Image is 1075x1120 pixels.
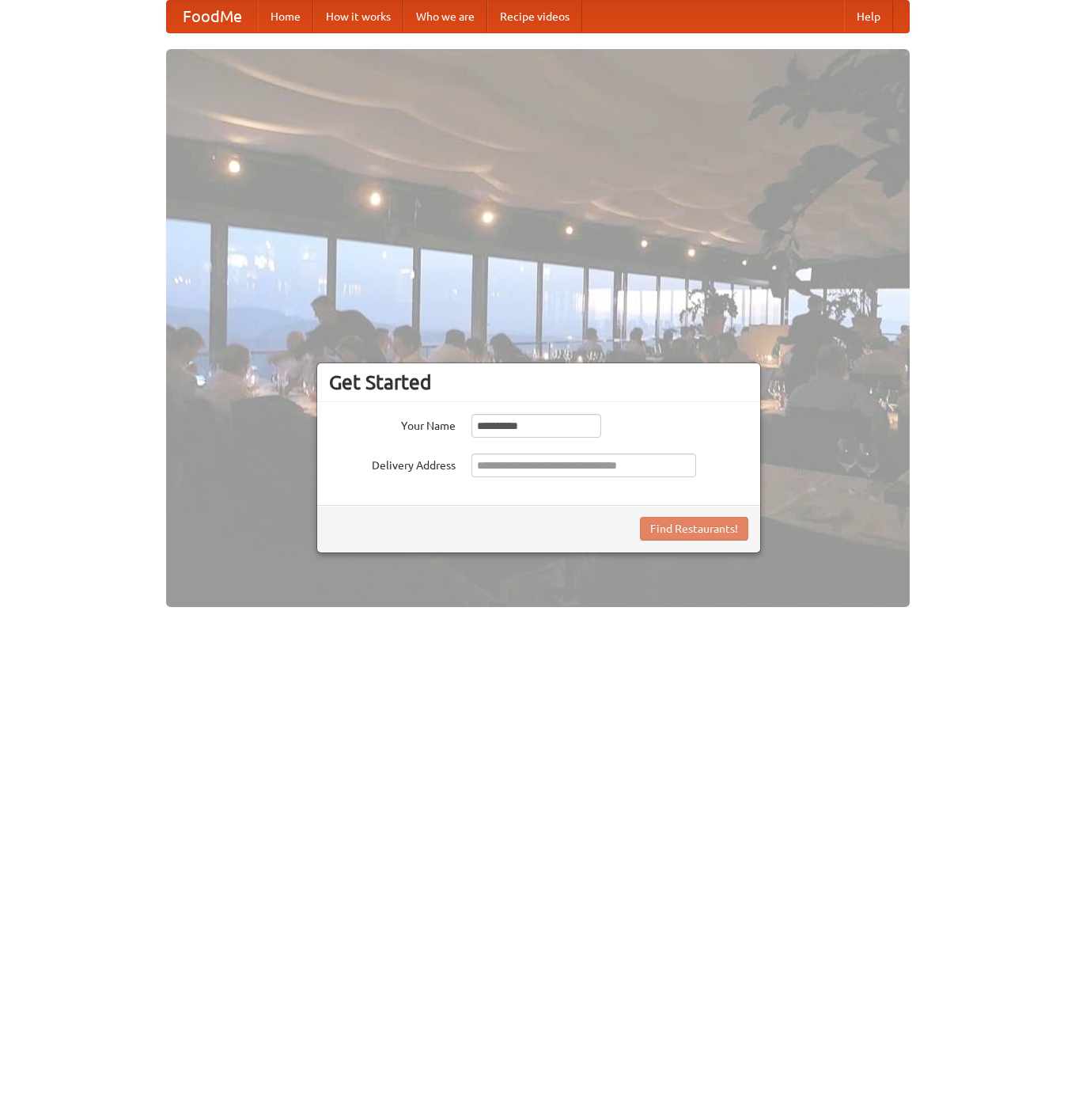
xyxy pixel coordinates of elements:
[258,1,313,32] a: Home
[487,1,582,32] a: Recipe videos
[844,1,893,32] a: Help
[167,1,258,32] a: FoodMe
[329,414,456,434] label: Your Name
[329,454,456,473] label: Delivery Address
[329,370,748,394] h3: Get Started
[313,1,403,32] a: How it works
[640,517,748,541] button: Find Restaurants!
[403,1,487,32] a: Who we are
